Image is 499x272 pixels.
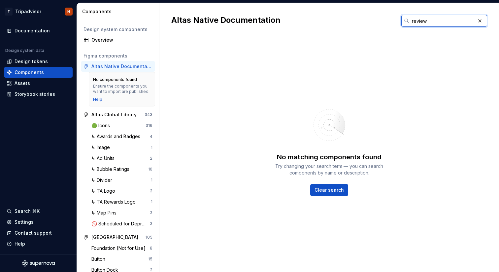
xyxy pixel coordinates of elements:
a: Foundation [Not for Use]8 [89,243,155,253]
div: Contact support [15,230,52,236]
a: ↳ TA Logo2 [89,186,155,196]
div: ↳ Bubble Ratings [91,166,132,173]
a: Help [93,97,102,102]
div: Tripadvisor [15,8,41,15]
div: Help [15,241,25,247]
a: 🚫 Scheduled for Deprecation3 [89,218,155,229]
div: Design tokens [15,58,48,65]
div: Design system data [5,48,44,53]
div: 8 [150,246,152,251]
div: N [67,9,70,14]
div: 1 [151,145,152,150]
a: [GEOGRAPHIC_DATA]105 [81,232,155,243]
input: Search in components... [409,15,475,27]
button: Help [4,239,73,249]
div: ↳ Ad Units [91,155,117,162]
a: Design tokens [4,56,73,67]
a: Storybook stories [4,89,73,99]
a: ↳ Awards and Badges4 [89,131,155,142]
a: ↳ Ad Units2 [89,153,155,164]
button: TTripadvisorN [1,4,75,19]
div: 1 [151,199,152,205]
a: ↳ Map Pins3 [89,208,155,218]
a: ↳ Divider1 [89,175,155,185]
div: Ensure the components you want to import are published. [93,84,151,94]
div: Figma components [83,53,152,59]
div: 🚫 Scheduled for Deprecation [91,220,150,227]
div: 4 [150,134,152,139]
div: Assets [15,80,30,87]
div: 343 [145,112,152,117]
div: Overview [91,37,152,43]
div: Storybook stories [15,91,55,97]
div: No components found [93,77,137,82]
div: ↳ Image [91,144,113,151]
a: ↳ Image1 [89,142,155,153]
a: Button15 [89,254,155,264]
div: 15 [148,256,152,262]
div: ↳ TA Logo [91,188,118,194]
div: Components [82,8,156,15]
div: ↳ Map Pins [91,210,119,216]
div: Design system components [83,26,152,33]
div: No matching components found [277,152,382,162]
div: Settings [15,219,34,225]
div: 2 [150,188,152,194]
div: 🟢 Icons [91,122,113,129]
h2: Altas Native Documentation [171,15,393,25]
div: ↳ Awards and Badges [91,133,143,140]
div: Button [91,256,108,262]
button: Search ⌘K [4,206,73,216]
button: Contact support [4,228,73,238]
a: ↳ Bubble Ratings10 [89,164,155,175]
div: Altas Native Documentation [91,63,152,70]
a: Settings [4,217,73,227]
a: Assets [4,78,73,89]
div: 316 [146,123,152,128]
div: 10 [148,167,152,172]
a: Components [4,67,73,78]
div: 1 [151,177,152,183]
div: Try changing your search term — you can search components by name or description. [270,163,389,176]
div: 105 [146,235,152,240]
div: [GEOGRAPHIC_DATA] [91,234,138,241]
button: Clear search [310,184,348,196]
div: Atlas Global Library [91,111,137,118]
div: 3 [150,221,152,226]
div: 3 [150,210,152,215]
div: Search ⌘K [15,208,40,214]
a: Altas Native Documentation [81,61,155,72]
div: Documentation [15,27,50,34]
div: T [5,8,13,16]
div: ↳ Divider [91,177,115,183]
div: 2 [150,156,152,161]
svg: Supernova Logo [22,260,55,267]
span: Clear search [315,187,344,193]
a: Overview [81,35,155,45]
div: Foundation [Not for Use] [91,245,148,252]
div: Components [15,69,44,76]
div: ↳ TA Rewards Logo [91,199,138,205]
a: Atlas Global Library343 [81,109,155,120]
a: ↳ TA Rewards Logo1 [89,197,155,207]
a: Documentation [4,25,73,36]
a: 🟢 Icons316 [89,120,155,131]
